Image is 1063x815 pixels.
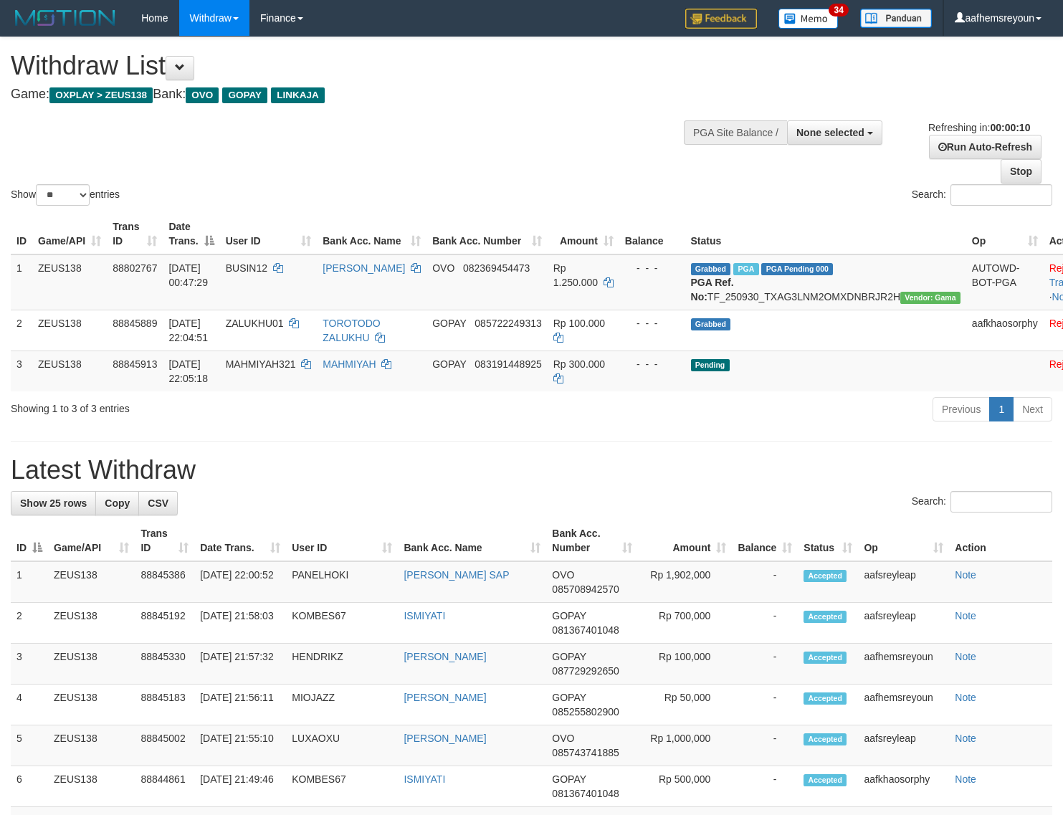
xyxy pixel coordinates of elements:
[271,87,325,103] span: LINKAJA
[552,692,586,703] span: GOPAY
[732,603,798,644] td: -
[404,692,486,703] a: [PERSON_NAME]
[286,603,398,644] td: KOMBES67
[32,254,107,310] td: ZEUS138
[625,357,680,371] div: - - -
[858,685,949,725] td: aafhemsreyoun
[48,520,135,561] th: Game/API: activate to sort column ascending
[11,766,48,807] td: 6
[553,318,605,329] span: Rp 100.000
[858,766,949,807] td: aafkhaosorphy
[638,685,733,725] td: Rp 50,000
[732,520,798,561] th: Balance: activate to sort column ascending
[552,665,619,677] span: Copy 087729292650 to clipboard
[966,214,1044,254] th: Op: activate to sort column ascending
[11,396,432,416] div: Showing 1 to 3 of 3 entries
[552,583,619,595] span: Copy 085708942570 to clipboard
[226,358,296,370] span: MAHMIYAH321
[135,685,194,725] td: 88845183
[135,520,194,561] th: Trans ID: activate to sort column ascending
[732,561,798,603] td: -
[955,733,976,744] a: Note
[186,87,219,103] span: OVO
[761,263,833,275] span: PGA Pending
[432,318,466,329] span: GOPAY
[286,644,398,685] td: HENDRIKZ
[323,262,405,274] a: [PERSON_NAME]
[222,87,267,103] span: GOPAY
[475,318,541,329] span: Copy 085722249313 to clipboard
[949,520,1052,561] th: Action
[900,292,960,304] span: Vendor URL: https://trx31.1velocity.biz
[11,214,32,254] th: ID
[638,603,733,644] td: Rp 700,000
[950,491,1052,513] input: Search:
[11,456,1052,485] h1: Latest Withdraw
[804,652,847,664] span: Accepted
[286,561,398,603] td: PANELHOKI
[432,358,466,370] span: GOPAY
[11,520,48,561] th: ID: activate to sort column descending
[168,358,208,384] span: [DATE] 22:05:18
[798,520,858,561] th: Status: activate to sort column ascending
[955,569,976,581] a: Note
[990,122,1030,133] strong: 00:00:10
[113,262,157,274] span: 88802767
[955,610,976,621] a: Note
[135,725,194,766] td: 88845002
[989,397,1014,421] a: 1
[11,52,695,80] h1: Withdraw List
[286,725,398,766] td: LUXAOXU
[966,254,1044,310] td: AUTOWD-BOT-PGA
[691,359,730,371] span: Pending
[858,644,949,685] td: aafhemsreyoun
[286,520,398,561] th: User ID: activate to sort column ascending
[463,262,530,274] span: Copy 082369454473 to clipboard
[732,725,798,766] td: -
[929,135,1041,159] a: Run Auto-Refresh
[732,644,798,685] td: -
[732,766,798,807] td: -
[804,611,847,623] span: Accepted
[168,318,208,343] span: [DATE] 22:04:51
[685,9,757,29] img: Feedback.jpg
[625,261,680,275] div: - - -
[404,569,509,581] a: [PERSON_NAME] SAP
[194,561,286,603] td: [DATE] 22:00:52
[638,766,733,807] td: Rp 500,000
[138,491,178,515] a: CSV
[107,214,163,254] th: Trans ID: activate to sort column ascending
[135,603,194,644] td: 88845192
[552,569,574,581] span: OVO
[32,214,107,254] th: Game/API: activate to sort column ascending
[11,725,48,766] td: 5
[11,491,96,515] a: Show 25 rows
[691,277,734,302] b: PGA Ref. No:
[685,214,966,254] th: Status
[32,351,107,391] td: ZEUS138
[286,766,398,807] td: KOMBES67
[787,120,882,145] button: None selected
[226,262,267,274] span: BUSIN12
[148,497,168,509] span: CSV
[135,644,194,685] td: 88845330
[11,603,48,644] td: 2
[552,610,586,621] span: GOPAY
[194,644,286,685] td: [DATE] 21:57:32
[323,318,380,343] a: TOROTODO ZALUKHU
[548,214,619,254] th: Amount: activate to sort column ascending
[194,520,286,561] th: Date Trans.: activate to sort column ascending
[804,570,847,582] span: Accepted
[955,773,976,785] a: Note
[553,358,605,370] span: Rp 300.000
[48,725,135,766] td: ZEUS138
[796,127,864,138] span: None selected
[11,254,32,310] td: 1
[194,766,286,807] td: [DATE] 21:49:46
[912,184,1052,206] label: Search:
[955,651,976,662] a: Note
[804,774,847,786] span: Accepted
[426,214,548,254] th: Bank Acc. Number: activate to sort column ascending
[552,706,619,718] span: Copy 085255802900 to clipboard
[135,766,194,807] td: 88844861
